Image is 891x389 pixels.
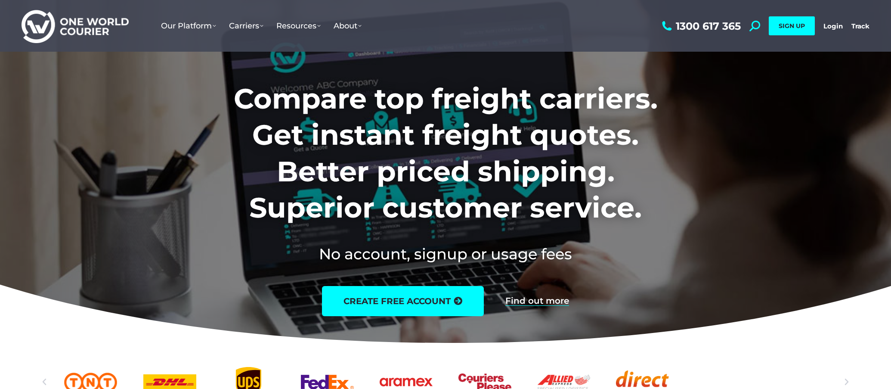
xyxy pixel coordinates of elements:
span: SIGN UP [779,22,805,30]
span: Our Platform [161,21,216,31]
h2: No account, signup or usage fees [177,243,715,265]
a: SIGN UP [769,16,815,35]
a: Find out more [505,296,569,306]
a: create free account [322,286,484,316]
a: 1300 617 365 [660,21,741,31]
a: Track [851,22,869,30]
span: Carriers [229,21,263,31]
span: About [334,21,362,31]
a: Login [823,22,843,30]
img: One World Courier [22,9,129,44]
a: Our Platform [155,12,223,39]
span: Resources [276,21,321,31]
h1: Compare top freight carriers. Get instant freight quotes. Better priced shipping. Superior custom... [177,81,715,226]
a: Carriers [223,12,270,39]
a: About [327,12,368,39]
a: Resources [270,12,327,39]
